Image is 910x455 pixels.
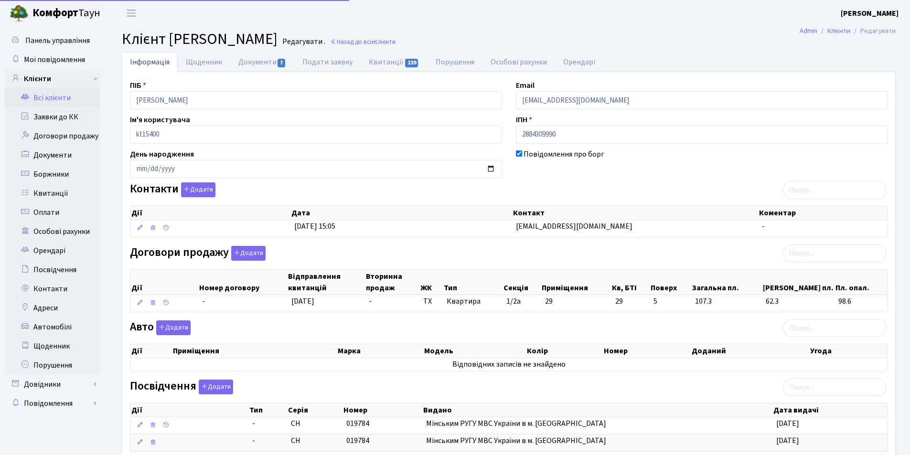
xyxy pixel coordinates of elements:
th: Номер [343,403,422,417]
th: Угода [809,344,887,358]
li: Редагувати [850,26,896,36]
th: Дата [290,206,512,220]
span: СН [291,418,300,429]
a: Всі клієнти [5,88,100,107]
a: Порушення [428,52,482,72]
a: Клієнти [827,26,850,36]
a: Адреси [5,298,100,317]
button: Авто [156,320,191,335]
span: Мінським РУГУ МВС України в м. [GEOGRAPHIC_DATA] [426,418,606,429]
span: 107.3 [695,296,758,307]
span: - [762,221,765,232]
span: 019784 [346,418,369,429]
span: Таун [32,5,100,21]
a: Додати [179,181,215,198]
a: Орендарі [5,241,100,260]
span: 7 [278,59,285,67]
th: Дії [130,403,248,417]
span: Клієнт [PERSON_NAME] [122,28,278,50]
label: День народження [130,148,194,160]
input: Пошук... [783,244,887,263]
a: Довідники [5,375,100,394]
span: Клієнти [374,37,396,46]
th: Пл. опал. [835,270,887,295]
th: Приміщення [541,270,611,295]
td: Відповідних записів не знайдено [130,358,887,371]
input: Пошук... [783,378,887,396]
a: Орендарі [555,52,603,72]
th: Колір [526,344,603,358]
a: Інформація [122,52,178,72]
a: Особові рахунки [5,222,100,241]
label: Посвідчення [130,380,233,394]
a: Додати [154,319,191,336]
th: Тип [248,403,287,417]
span: [EMAIL_ADDRESS][DOMAIN_NAME] [516,221,632,232]
a: Щоденник [5,337,100,356]
nav: breadcrumb [785,21,910,41]
th: Кв, БТІ [611,270,650,295]
span: СН [291,435,300,446]
a: Посвідчення [5,260,100,279]
th: Доданий [691,344,810,358]
th: Номер договору [198,270,288,295]
span: 1/2а [506,296,521,307]
label: ПІБ [130,80,146,91]
span: 62.3 [766,296,831,307]
th: Дії [130,206,290,220]
span: 29 [615,296,646,307]
button: Контакти [181,182,215,197]
th: Марка [337,344,423,358]
span: - [252,418,283,429]
a: Мої повідомлення [5,50,100,69]
span: 98.6 [838,296,883,307]
th: Дії [130,344,172,358]
th: Серія [287,403,343,417]
th: Коментар [758,206,888,220]
th: Вторинна продаж [365,270,419,295]
th: Дата видачі [772,403,888,417]
a: Квитанції [361,52,427,72]
button: Договори продажу [231,246,266,261]
span: [DATE] [776,435,799,446]
th: Загальна пл. [691,270,762,295]
span: [DATE] [776,418,799,429]
a: Особові рахунки [482,52,555,72]
span: 139 [405,59,418,67]
a: Документи [5,146,100,165]
a: Admin [800,26,817,36]
span: Мої повідомлення [24,54,85,65]
a: Подати заявку [294,52,361,72]
label: Повідомлення про борг [524,148,604,160]
a: Додати [196,378,233,395]
a: Боржники [5,165,100,184]
th: Відправлення квитанцій [287,270,365,295]
th: Видано [422,403,772,417]
a: Автомобілі [5,317,100,337]
a: Клієнти [5,69,100,88]
label: Ім'я користувача [130,114,190,126]
span: ТХ [423,296,439,307]
a: Панель управління [5,31,100,50]
a: Оплати [5,203,100,222]
span: - [202,296,205,307]
span: 019784 [346,435,369,446]
a: Контакти [5,279,100,298]
input: Пошук... [783,319,887,337]
a: Квитанції [5,184,100,203]
span: Мінським РУГУ МВС України в м. [GEOGRAPHIC_DATA] [426,435,606,446]
a: Документи [230,52,294,72]
span: 5 [653,296,687,307]
span: Квартира [447,296,499,307]
span: [DATE] 15:05 [294,221,335,232]
a: Порушення [5,356,100,375]
img: logo.png [10,4,29,23]
span: [DATE] [291,296,314,307]
span: 29 [545,296,553,307]
small: Редагувати . [280,37,325,46]
span: - [369,296,372,307]
label: Контакти [130,182,215,197]
a: Заявки до КК [5,107,100,127]
th: [PERSON_NAME] пл. [762,270,835,295]
a: Додати [229,244,266,261]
